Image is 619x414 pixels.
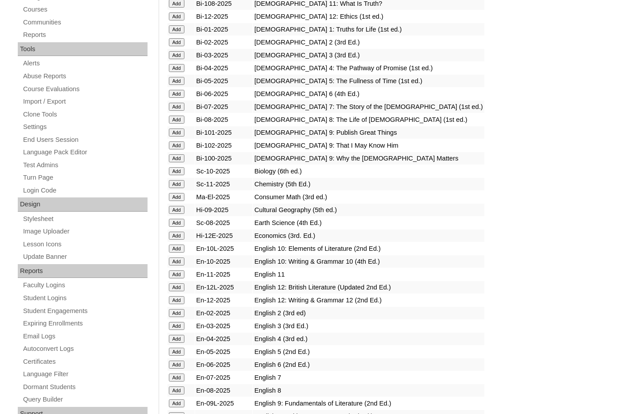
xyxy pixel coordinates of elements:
[195,62,253,74] td: Bi-04-2025
[253,126,484,139] td: [DEMOGRAPHIC_DATA] 9: Publish Great Things
[253,62,484,74] td: [DEMOGRAPHIC_DATA] 4: The Pathway of Promise (1st ed.)
[253,217,484,229] td: Earth Science (4th Ed.)
[22,29,148,40] a: Reports
[195,242,253,255] td: En-10L-2025
[169,116,184,124] input: Add
[253,10,484,23] td: [DEMOGRAPHIC_DATA] 12: Ethics (1st ed.)
[195,139,253,152] td: Bi-102-2025
[22,84,148,95] a: Course Evaluations
[169,322,184,330] input: Add
[253,139,484,152] td: [DEMOGRAPHIC_DATA] 9: That I May Know Him
[253,320,484,332] td: English 3 (3rd Ed.)
[195,346,253,358] td: En-05-2025
[195,49,253,61] td: Bi-03-2025
[169,64,184,72] input: Add
[169,348,184,356] input: Add
[195,126,253,139] td: Bi-101-2025
[195,384,253,397] td: En-08-2025
[169,51,184,59] input: Add
[169,103,184,111] input: Add
[253,113,484,126] td: [DEMOGRAPHIC_DATA] 8: The Life of [DEMOGRAPHIC_DATA] (1st ed.)
[169,77,184,85] input: Add
[253,333,484,345] td: English 4 (3rd ed.)
[253,191,484,203] td: Consumer Math (3rd ed.)
[169,270,184,278] input: Add
[253,242,484,255] td: English 10: Elements of Literature (2nd Ed.)
[195,358,253,371] td: En-06-2025
[169,232,184,240] input: Add
[253,268,484,281] td: English 11
[22,251,148,262] a: Update Banner
[253,152,484,165] td: [DEMOGRAPHIC_DATA] 9: Why the [DEMOGRAPHIC_DATA] Matters
[253,384,484,397] td: English 8
[22,96,148,107] a: Import / Export
[22,239,148,250] a: Lesson Icons
[253,294,484,306] td: English 12: Writing & Grammar 12 (2nd Ed.)
[195,255,253,268] td: En-10-2025
[195,88,253,100] td: Bi-06-2025
[22,394,148,405] a: Query Builder
[22,160,148,171] a: Test Admins
[169,154,184,162] input: Add
[22,121,148,133] a: Settings
[22,343,148,354] a: Autoconvert Logs
[253,165,484,177] td: Biology (6th ed.)
[195,178,253,190] td: Sc-11-2025
[22,4,148,15] a: Courses
[195,371,253,384] td: En-07-2025
[253,371,484,384] td: English 7
[253,229,484,242] td: Economics (3rd. Ed.)
[169,129,184,137] input: Add
[22,134,148,145] a: End Users Session
[22,109,148,120] a: Clone Tools
[195,36,253,48] td: Bi-02-2025
[253,75,484,87] td: [DEMOGRAPHIC_DATA] 5: The Fullness of Time (1st ed.)
[22,382,148,393] a: Dormant Students
[195,320,253,332] td: En-03-2025
[169,399,184,407] input: Add
[169,206,184,214] input: Add
[169,361,184,369] input: Add
[253,100,484,113] td: [DEMOGRAPHIC_DATA] 7: The Story of the [DEMOGRAPHIC_DATA] (1st ed.)
[169,193,184,201] input: Add
[22,17,148,28] a: Communities
[253,36,484,48] td: [DEMOGRAPHIC_DATA] 2 (3rd Ed.)
[22,147,148,158] a: Language Pack Editor
[22,293,148,304] a: Student Logins
[195,100,253,113] td: Bi-07-2025
[253,397,484,410] td: English 9: Fundamentals of Literature (2nd Ed.)
[169,180,184,188] input: Add
[195,191,253,203] td: Ma-El-2025
[253,204,484,216] td: Cultural Geography (5th ed.)
[195,294,253,306] td: En-12-2025
[169,25,184,33] input: Add
[253,358,484,371] td: English 6 (2nd Ed.)
[195,113,253,126] td: Bi-08-2025
[22,213,148,225] a: Stylesheet
[22,356,148,367] a: Certificates
[169,245,184,253] input: Add
[195,397,253,410] td: En-09L-2025
[195,75,253,87] td: Bi-05-2025
[22,58,148,69] a: Alerts
[22,305,148,317] a: Student Engagements
[195,204,253,216] td: Hi-09-2025
[18,42,148,56] div: Tools
[169,167,184,175] input: Add
[169,257,184,265] input: Add
[253,307,484,319] td: English 2 (3rd ed)
[253,281,484,293] td: English 12: British Literature (Updated 2nd Ed.)
[253,255,484,268] td: English 10: Writing & Grammar 10 (4th Ed.)
[22,226,148,237] a: Image Uploader
[18,197,148,212] div: Design
[253,23,484,36] td: [DEMOGRAPHIC_DATA] 1: Truths for Life (1st ed.)
[195,281,253,293] td: En-12L-2025
[195,307,253,319] td: En-02-2025
[22,369,148,380] a: Language Filter
[195,152,253,165] td: Bi-100-2025
[169,12,184,20] input: Add
[22,71,148,82] a: Abuse Reports
[195,268,253,281] td: En-11-2025
[195,333,253,345] td: En-04-2025
[169,141,184,149] input: Add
